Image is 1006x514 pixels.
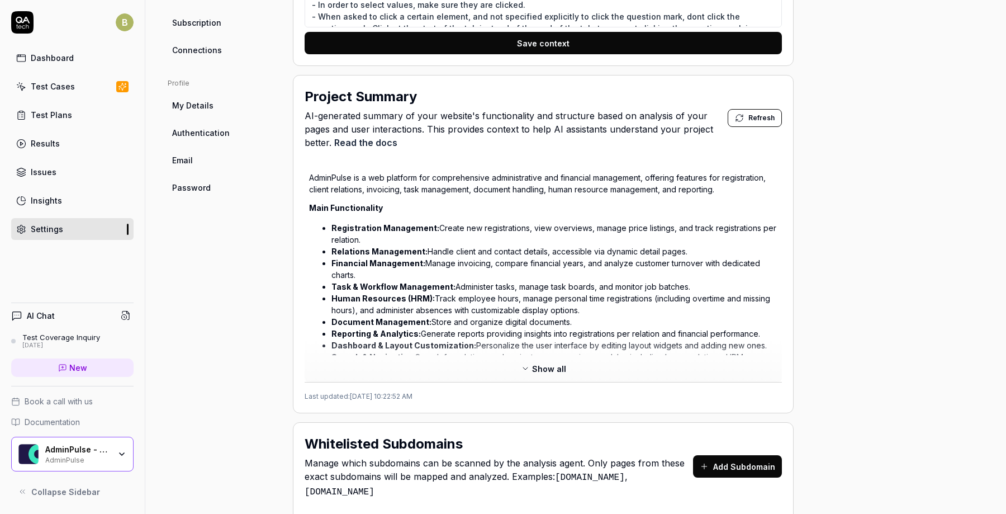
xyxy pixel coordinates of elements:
div: Insights [31,195,62,206]
span: Refresh [748,113,775,123]
strong: Search & Navigation: [331,352,415,362]
div: Test Cases [31,81,75,92]
a: Documentation [11,416,134,428]
code: [DOMAIN_NAME] [555,473,625,483]
h2: Whitelisted Subdomains [305,434,463,454]
a: Email [168,150,275,171]
li: Search for relations and navigate across various modules including home, relations, HRM, document... [331,351,777,375]
a: Settings [11,218,134,240]
div: Test Coverage Inquiry [22,333,100,342]
li: Store and organize digital documents. [331,316,777,328]
li: Administer tasks, manage task boards, and monitor job batches. [331,281,777,293]
button: Save context [305,32,782,54]
strong: Registration Management: [331,223,439,233]
span: Show all [532,363,566,375]
div: Test Plans [31,109,72,121]
span: Connections [172,44,222,56]
code: [DOMAIN_NAME] [305,487,374,497]
a: New [11,359,134,377]
div: AdminPulse [45,455,110,464]
span: Email [172,154,193,166]
div: AdminPulse - 0475.384.429 [45,445,110,455]
img: AdminPulse - 0475.384.429 Logo [18,444,39,464]
a: Connections [168,40,275,60]
p: AdminPulse is a web platform for comprehensive administrative and financial management, offering ... [309,172,777,195]
span: Manage which subdomains can be scanned by the analysis agent. Only pages from these exact subdoma... [305,456,693,499]
span: Documentation [25,416,80,428]
a: Test Coverage Inquiry[DATE] [11,333,134,350]
a: Insights [11,190,134,211]
strong: Document Management: [331,317,431,327]
h3: Main Functionality [309,202,777,214]
button: Refresh [728,109,782,127]
div: [DATE] [22,342,100,350]
span: My Details [172,100,213,111]
strong: Financial Management: [331,258,425,268]
a: My Details [168,95,275,116]
div: Settings [31,223,63,235]
a: Test Plans [11,104,134,126]
a: Dashboard [11,47,134,69]
strong: Dashboard & Layout Customization: [331,341,476,350]
li: Personalize the user interface by editing layout widgets and adding new ones. [331,339,777,351]
a: Book a call with us [11,395,134,407]
div: Dashboard [31,52,74,64]
div: Profile [168,78,275,88]
li: Generate reports providing insights into registrations per relation and financial performance. [331,328,777,339]
button: Show all [514,360,573,378]
a: Read the docs [334,137,397,148]
li: Track employee hours, manage personal time registrations (including overtime and missing hours), ... [331,293,777,316]
a: Password [168,177,275,198]
span: Authentication [172,127,230,139]
span: Subscription [172,17,221,29]
a: Results [11,133,134,154]
span: Collapse Sidebar [31,486,100,498]
button: Add Subdomain [693,455,782,478]
span: B [116,13,134,31]
span: Book a call with us [25,395,93,407]
h2: Project Summary [305,87,417,107]
a: Test Cases [11,76,134,97]
strong: Relations Management: [331,247,428,256]
a: Authentication [168,122,275,143]
strong: Human Resources (HRM): [331,294,435,303]
button: AdminPulse - 0475.384.429 LogoAdminPulse - 0475.384.429AdminPulse [11,437,134,471]
span: AI-generated summary of your website's functionality and structure based on analysis of your page... [305,109,728,149]
button: Collapse Sidebar [11,480,134,503]
div: Results [31,138,60,149]
a: Subscription [168,12,275,33]
h4: AI Chat [27,310,55,322]
li: Manage invoicing, compare financial years, and analyze customer turnover with dedicated charts. [331,257,777,281]
button: B [116,11,134,34]
a: Issues [11,161,134,183]
strong: Reporting & Analytics: [331,329,421,338]
span: Password [172,182,211,194]
div: Last updated: [DATE] 10:22:52 AM [305,382,782,402]
strong: Task & Workflow Management: [331,282,455,291]
div: Issues [31,166,56,178]
li: Handle client and contact details, accessible via dynamic detail pages. [331,246,777,257]
span: New [69,362,87,374]
li: Create new registrations, view overviews, manage price listings, and track registrations per rela... [331,222,777,246]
